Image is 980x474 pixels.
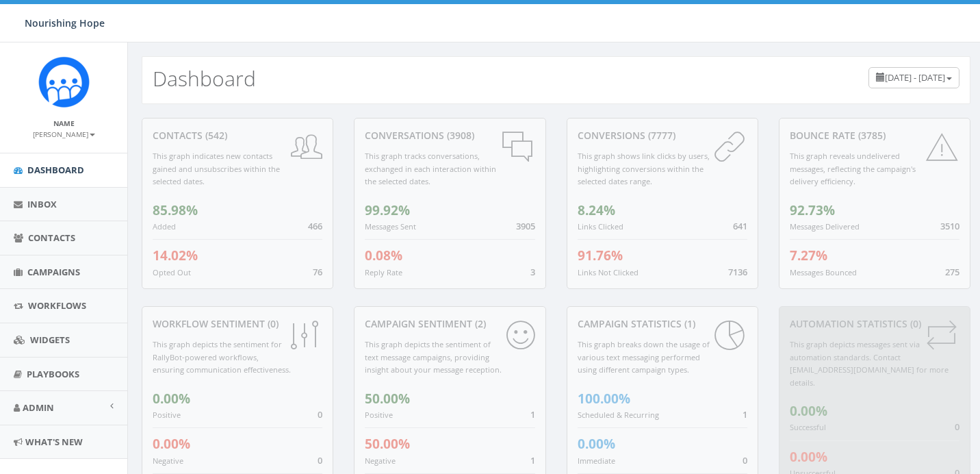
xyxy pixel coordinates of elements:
span: 85.98% [153,201,198,219]
small: Reply Rate [365,267,402,277]
span: 0.08% [365,247,402,264]
span: 641 [733,220,747,232]
span: 14.02% [153,247,198,264]
span: 0 [955,421,959,433]
span: 275 [945,266,959,278]
span: 3510 [940,220,959,232]
small: Negative [153,456,183,466]
span: Playbooks [27,368,79,380]
span: 7.27% [790,247,827,264]
small: Messages Bounced [790,267,857,277]
div: Campaign Statistics [578,317,747,331]
span: 3905 [516,220,535,232]
span: 91.76% [578,247,623,264]
span: 3 [530,266,535,278]
div: Workflow Sentiment [153,317,322,331]
span: 50.00% [365,435,410,453]
span: 100.00% [578,390,630,408]
span: Dashboard [27,164,84,176]
span: 0.00% [153,390,190,408]
span: 8.24% [578,201,615,219]
div: contacts [153,129,322,142]
h2: Dashboard [153,67,256,90]
span: 1 [743,408,747,421]
small: This graph depicts messages sent via automation standards. Contact [EMAIL_ADDRESS][DOMAIN_NAME] f... [790,339,949,388]
small: This graph shows link clicks by users, highlighting conversions within the selected dates range. [578,151,710,186]
span: 0.00% [578,435,615,453]
span: (0) [907,317,921,330]
small: Scheduled & Recurring [578,410,659,420]
small: Successful [790,422,826,432]
span: 1 [530,408,535,421]
span: Contacts [28,232,75,244]
small: Messages Delivered [790,221,860,232]
small: Positive [153,410,181,420]
span: (3908) [444,129,474,142]
small: Links Not Clicked [578,267,639,277]
span: (542) [203,129,227,142]
span: (7777) [645,129,675,142]
div: conversations [365,129,534,142]
span: 0.00% [153,435,190,453]
span: Admin [23,401,54,414]
span: 0 [743,454,747,466]
small: This graph breaks down the usage of various text messaging performed using different campaign types. [578,339,710,375]
span: 0 [318,408,322,421]
small: Added [153,221,176,232]
span: What's New [25,436,83,448]
span: 1 [530,454,535,466]
span: 0.00% [790,448,827,466]
small: This graph reveals undelivered messages, reflecting the campaign's delivery efficiency. [790,151,916,186]
span: (2) [472,317,486,330]
small: This graph indicates new contacts gained and unsubscribes within the selected dates. [153,151,280,186]
div: Automation Statistics [790,317,959,331]
span: (3785) [855,129,886,142]
small: Name [53,118,75,128]
span: 0.00% [790,402,827,420]
div: Bounce Rate [790,129,959,142]
span: (1) [682,317,695,330]
span: 92.73% [790,201,835,219]
span: 99.92% [365,201,410,219]
div: Campaign Sentiment [365,317,534,331]
small: Links Clicked [578,221,623,232]
span: Inbox [27,198,57,210]
small: This graph depicts the sentiment for RallyBot-powered workflows, ensuring communication effective... [153,339,291,375]
img: Rally_Corp_Logo_1.png [38,56,90,108]
small: Opted Out [153,267,191,277]
span: 0 [318,454,322,466]
a: [PERSON_NAME] [33,127,95,140]
small: This graph depicts the sentiment of text message campaigns, providing insight about your message ... [365,339,502,375]
small: This graph tracks conversations, exchanged in each interaction within the selected dates. [365,151,496,186]
span: Nourishing Hope [25,16,105,29]
small: Positive [365,410,393,420]
span: 7136 [728,266,747,278]
small: Negative [365,456,396,466]
span: Workflows [28,299,86,312]
span: Widgets [30,334,70,346]
small: [PERSON_NAME] [33,129,95,139]
span: [DATE] - [DATE] [885,71,945,84]
small: Immediate [578,456,615,466]
span: (0) [265,317,279,330]
div: conversions [578,129,747,142]
span: 50.00% [365,390,410,408]
span: 466 [308,220,322,232]
span: 76 [313,266,322,278]
span: Campaigns [27,266,80,278]
small: Messages Sent [365,221,416,232]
